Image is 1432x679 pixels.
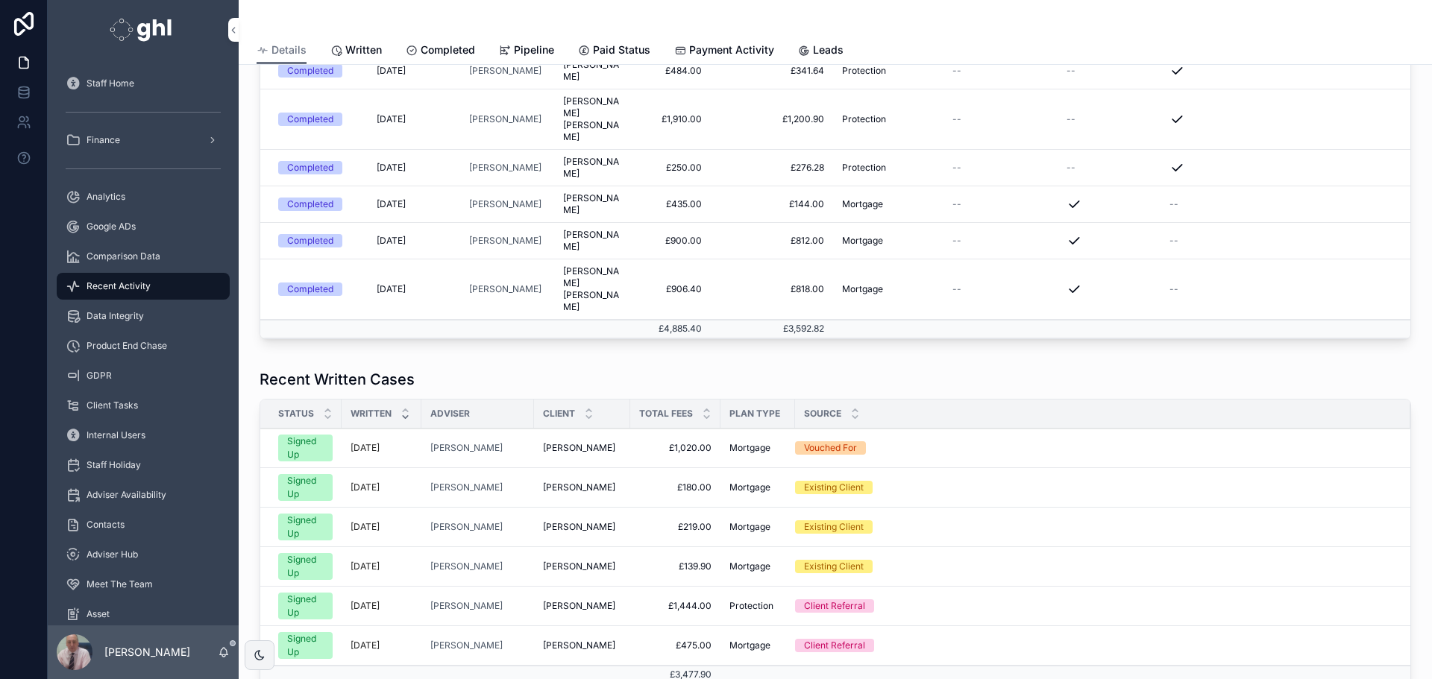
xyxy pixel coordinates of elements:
span: [DATE] [377,65,406,77]
div: Signed Up [287,474,324,501]
div: Signed Up [287,593,324,619]
span: Completed [421,42,475,57]
span: Mortgage [729,442,770,454]
span: Protection [842,113,886,125]
a: Google ADs [57,213,230,240]
span: Mortgage [729,560,770,572]
span: Total fees [639,408,693,420]
span: £900.00 [641,235,702,247]
a: -- [952,162,1049,174]
span: Leads [813,42,844,57]
span: Paid Status [593,42,650,57]
a: Completed [278,161,359,174]
span: Source [804,408,841,420]
span: £1,444.00 [639,600,712,612]
a: Existing Client [795,560,1392,573]
span: [PERSON_NAME] [430,560,503,572]
a: £812.00 [720,235,824,247]
a: [DATE] [351,481,412,493]
span: Mortgage [729,521,770,533]
a: [PERSON_NAME] [469,162,545,174]
span: Client [543,408,575,420]
a: Completed [278,234,359,247]
span: -- [952,65,961,77]
span: [PERSON_NAME] [469,235,541,247]
a: Paid Status [578,37,650,66]
a: Client Referral [795,599,1392,613]
span: [PERSON_NAME] [469,198,541,210]
span: [PERSON_NAME] [469,65,541,77]
span: Status [278,408,314,420]
a: Signed Up [278,435,333,461]
a: £219.00 [639,521,712,533]
a: -- [952,113,1049,125]
a: [PERSON_NAME] [563,156,624,180]
a: Client Referral [795,639,1392,652]
span: Analytics [87,191,125,203]
a: Leads [798,37,844,66]
a: Existing Client [795,520,1392,534]
a: [PERSON_NAME] [563,192,624,216]
div: Signed Up [287,632,324,659]
span: Meet The Team [87,578,153,590]
div: Client Referral [804,599,865,613]
a: Existing Client [795,481,1392,494]
a: £250.00 [641,162,702,174]
span: [PERSON_NAME] [430,639,503,651]
span: Adviser Hub [87,549,138,560]
a: [PERSON_NAME] [430,481,503,493]
p: [PERSON_NAME] [104,645,190,660]
a: Client Tasks [57,392,230,419]
a: Meet The Team [57,571,230,598]
a: [DATE] [377,113,451,125]
a: Mortgage [842,235,935,247]
span: -- [952,235,961,247]
a: [PERSON_NAME] [469,65,545,77]
a: Completed [406,37,475,66]
a: GDPR [57,362,230,389]
span: Contacts [87,519,125,531]
div: Completed [287,198,333,211]
span: Internal Users [87,429,145,441]
a: Asset [57,601,230,628]
a: [PERSON_NAME] [543,442,621,454]
span: Mortgage [842,283,883,295]
p: [DATE] [351,521,380,533]
span: [PERSON_NAME] [543,639,615,651]
a: £484.00 [641,65,702,77]
span: [PERSON_NAME] [430,521,503,533]
span: [PERSON_NAME] [543,560,615,572]
a: £144.00 [720,198,824,210]
a: [PERSON_NAME] [469,235,545,247]
a: £180.00 [639,481,712,493]
a: [PERSON_NAME] [469,113,541,125]
span: £276.28 [720,162,824,174]
span: £341.64 [720,65,824,77]
a: Comparison Data [57,243,230,270]
a: £906.40 [641,283,702,295]
span: -- [1169,283,1178,295]
a: [PERSON_NAME] [543,560,621,572]
span: -- [1169,198,1178,210]
a: [PERSON_NAME] [430,442,503,454]
span: £4,885.40 [659,323,702,334]
img: App logo [110,18,176,42]
a: Protection [729,600,786,612]
a: [PERSON_NAME] [430,442,525,454]
span: [PERSON_NAME] [563,59,624,83]
a: Mortgage [842,198,935,210]
a: [DATE] [377,283,451,295]
span: [PERSON_NAME] [469,162,541,174]
a: Mortgage [729,639,786,651]
a: [DATE] [351,442,412,454]
span: Staff Holiday [87,459,141,471]
a: Finance [57,127,230,154]
span: Mortgage [729,639,770,651]
span: Payment Activity [689,42,774,57]
a: Signed Up [278,474,333,501]
a: [DATE] [377,65,451,77]
span: Protection [842,65,886,77]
